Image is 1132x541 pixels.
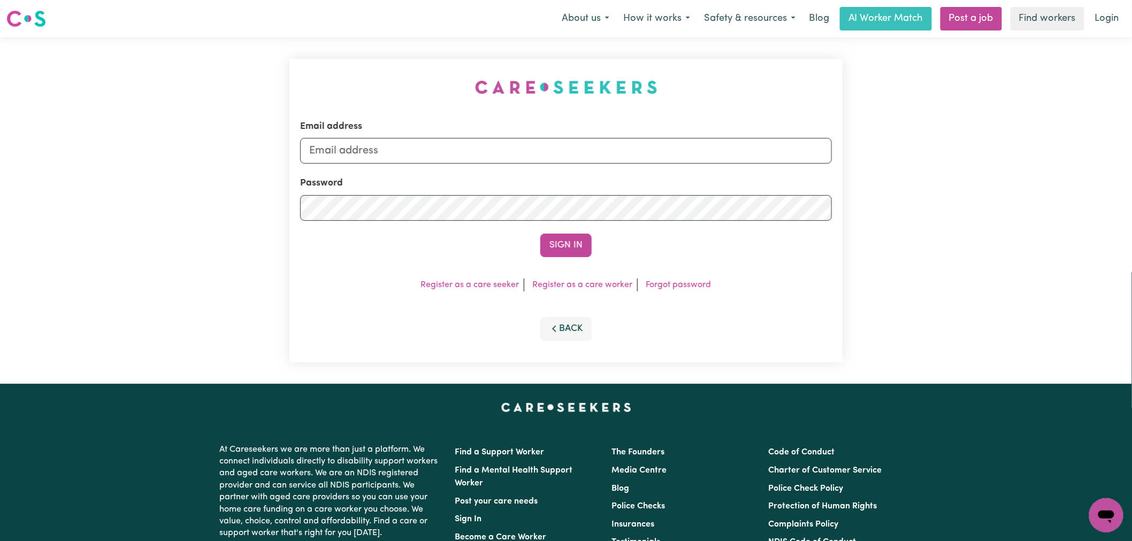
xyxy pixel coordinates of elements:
[6,9,46,28] img: Careseekers logo
[533,281,633,289] a: Register as a care worker
[455,448,544,457] a: Find a Support Worker
[940,7,1002,30] a: Post a job
[1089,498,1123,532] iframe: Button to launch messaging window
[501,403,631,412] a: Careseekers home page
[769,448,835,457] a: Code of Conduct
[769,466,882,475] a: Charter of Customer Service
[540,317,592,341] button: Back
[421,281,519,289] a: Register as a care seeker
[611,502,665,511] a: Police Checks
[555,7,616,30] button: About us
[611,466,667,475] a: Media Centre
[769,502,877,511] a: Protection of Human Rights
[455,497,538,506] a: Post your care needs
[616,7,697,30] button: How it works
[769,520,839,529] a: Complaints Policy
[611,484,629,493] a: Blog
[769,484,844,493] a: Police Check Policy
[300,176,343,190] label: Password
[1011,7,1084,30] a: Find workers
[802,7,836,30] a: Blog
[697,7,802,30] button: Safety & resources
[455,515,481,523] a: Sign In
[840,7,932,30] a: AI Worker Match
[611,520,654,529] a: Insurances
[300,138,832,164] input: Email address
[455,466,572,488] a: Find a Mental Health Support Worker
[646,281,712,289] a: Forgot password
[611,448,664,457] a: The Founders
[6,6,46,31] a: Careseekers logo
[300,120,362,134] label: Email address
[540,234,592,257] button: Sign In
[1089,7,1126,30] a: Login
